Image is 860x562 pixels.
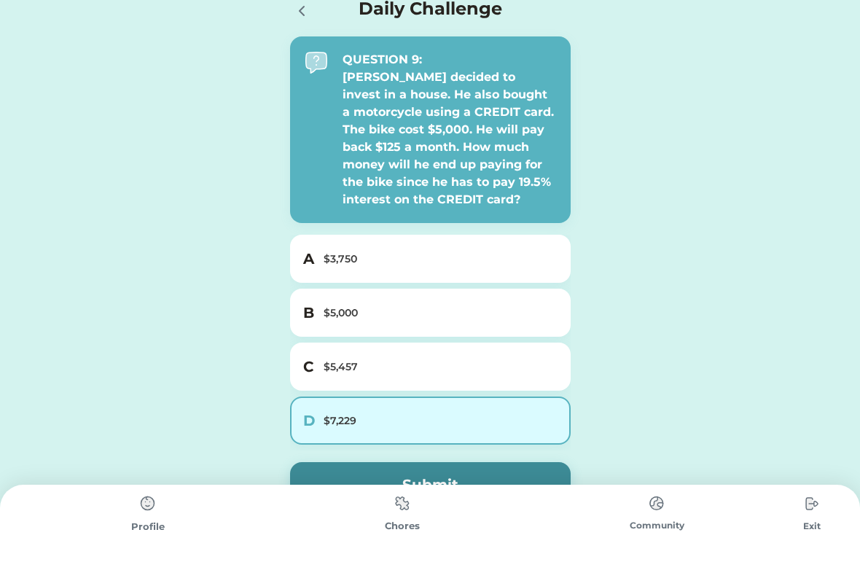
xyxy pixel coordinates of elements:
div: Profile [20,520,275,534]
img: type%3Dchores%2C%20state%3Ddefault.svg [642,489,671,518]
img: type%3Dchores%2C%20state%3Ddefault.svg [388,489,417,518]
h5: A [303,248,315,270]
img: interface-help-question-message--bubble-help-mark-message-query-question-speech.svg [305,51,328,74]
img: type%3Dchores%2C%20state%3Ddefault.svg [133,489,163,518]
img: type%3Dchores%2C%20state%3Ddefault.svg [797,489,826,518]
h5: B [303,302,315,324]
div: $7,229 [324,413,555,429]
h5: D [303,410,315,432]
div: QUESTION 9: [PERSON_NAME] decided to invest in a house. He also bought a motorcycle using a CREDI... [343,51,556,208]
div: Chores [275,519,529,534]
div: $3,750 [324,251,555,267]
div: Community [530,519,784,532]
div: $5,000 [324,305,555,321]
h5: C [303,356,315,378]
div: $5,457 [324,359,555,375]
div: Exit [784,520,840,533]
button: Submit [290,462,571,507]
